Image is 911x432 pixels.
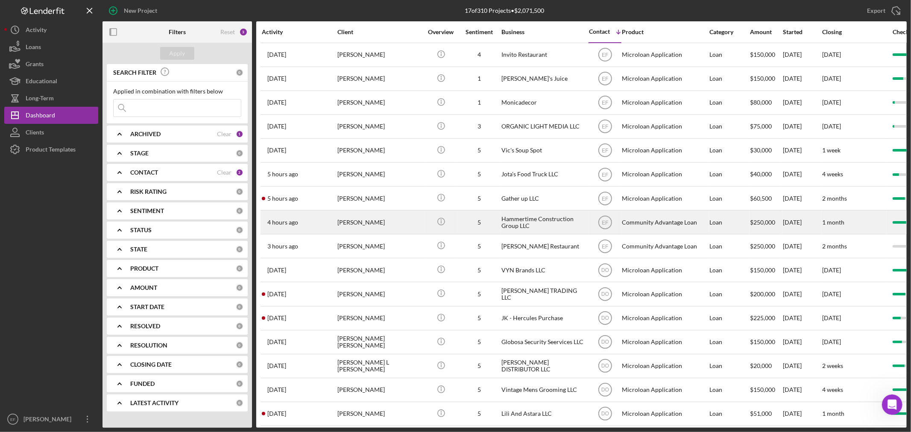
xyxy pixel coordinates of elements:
[337,187,423,210] div: [PERSON_NAME]
[709,29,749,35] div: Category
[337,403,423,425] div: [PERSON_NAME]
[4,411,98,428] button: EF[PERSON_NAME]
[27,280,34,286] button: Gif picker
[622,115,707,138] div: Microloan Application
[783,163,821,186] div: [DATE]
[7,241,164,287] div: Christina says…
[750,355,782,377] div: $20,000
[822,195,847,202] time: 2 months
[4,124,98,141] a: Clients
[425,29,457,35] div: Overview
[236,130,243,138] div: 1
[4,107,98,124] button: Dashboard
[602,172,608,178] text: EF
[113,69,156,76] b: SEARCH FILTER
[822,123,841,130] time: [DATE]
[236,284,243,292] div: 0
[622,307,707,330] div: Microloan Application
[750,44,782,66] div: $150,000
[38,198,157,215] div: ok ill have him go in and complete it now.
[26,55,44,75] div: Grants
[267,51,286,58] time: 2025-05-05 16:46
[130,207,164,214] b: SENTIMENT
[26,90,54,109] div: Long-Term
[750,331,782,353] div: $150,000
[57,94,157,103] div: his DOB is [DEMOGRAPHIC_DATA]
[14,120,133,145] div: I see, can you please send me the email address for the project so I can look it up?
[458,339,501,345] div: 5
[783,403,821,425] div: [DATE]
[169,29,186,35] b: Filters
[458,29,501,35] div: Sentiment
[822,410,844,417] time: 1 month
[217,131,231,137] div: Clear
[589,28,610,35] div: Contact
[501,44,587,66] div: Invito Restaurant
[858,2,907,19] button: Export
[709,259,749,281] div: Loan
[239,28,248,36] div: 3
[783,91,821,114] div: [DATE]
[262,29,337,35] div: Activity
[822,386,843,393] time: 4 weeks
[160,47,194,60] button: Apply
[750,259,782,281] div: $150,000
[822,242,847,250] time: 2 months
[130,131,161,137] b: ARCHIVED
[458,386,501,393] div: 5
[622,163,707,186] div: Microloan Application
[709,307,749,330] div: Loan
[267,195,298,202] time: 2025-08-19 15:08
[783,115,821,138] div: [DATE]
[822,219,844,226] time: 1 month
[750,163,782,186] div: $40,000
[602,52,608,58] text: EF
[750,67,782,90] div: $150,000
[750,91,782,114] div: $80,000
[7,9,164,53] div: Erika says…
[267,147,286,154] time: 2025-07-28 20:23
[267,410,286,417] time: 2025-08-18 19:59
[130,400,179,406] b: LATEST ACTIVITY
[267,386,286,393] time: 2025-08-07 17:32
[236,169,243,176] div: 2
[750,211,782,234] div: $250,000
[501,307,587,330] div: JK - Hercules Purchase
[709,139,749,162] div: Loan
[267,315,286,321] time: 2025-06-19 14:26
[750,29,782,35] div: Amount
[783,379,821,401] div: [DATE]
[822,290,841,298] time: [DATE]
[709,235,749,257] div: Loan
[622,91,707,114] div: Microloan Application
[602,219,608,225] text: EF
[7,151,164,193] div: Christina says…
[24,5,38,18] img: Profile image for Christina
[4,38,98,55] a: Loans
[822,99,841,106] time: [DATE]
[709,331,749,353] div: Loan
[337,44,423,66] div: [PERSON_NAME]
[622,44,707,66] div: Microloan Application
[7,262,164,276] textarea: Message…
[501,139,587,162] div: Vic's Soup Spot
[41,4,97,11] h1: [PERSON_NAME]
[602,243,608,249] text: EF
[337,331,423,353] div: [PERSON_NAME] [PERSON_NAME]
[103,2,166,19] button: New Project
[458,147,501,154] div: 5
[10,417,15,422] text: EF
[38,14,157,47] div: Co borrower for Gather up cannot submit credit authorization as his DOB is coming up before [DEMO...
[458,75,501,82] div: 1
[130,150,149,157] b: STAGE
[236,265,243,272] div: 0
[709,379,749,401] div: Loan
[7,193,164,227] div: Erika says…
[130,246,147,253] b: STATE
[7,89,164,115] div: Erika says…
[867,2,885,19] div: Export
[130,284,157,291] b: AMOUNT
[709,211,749,234] div: Loan
[822,51,841,58] time: [DATE]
